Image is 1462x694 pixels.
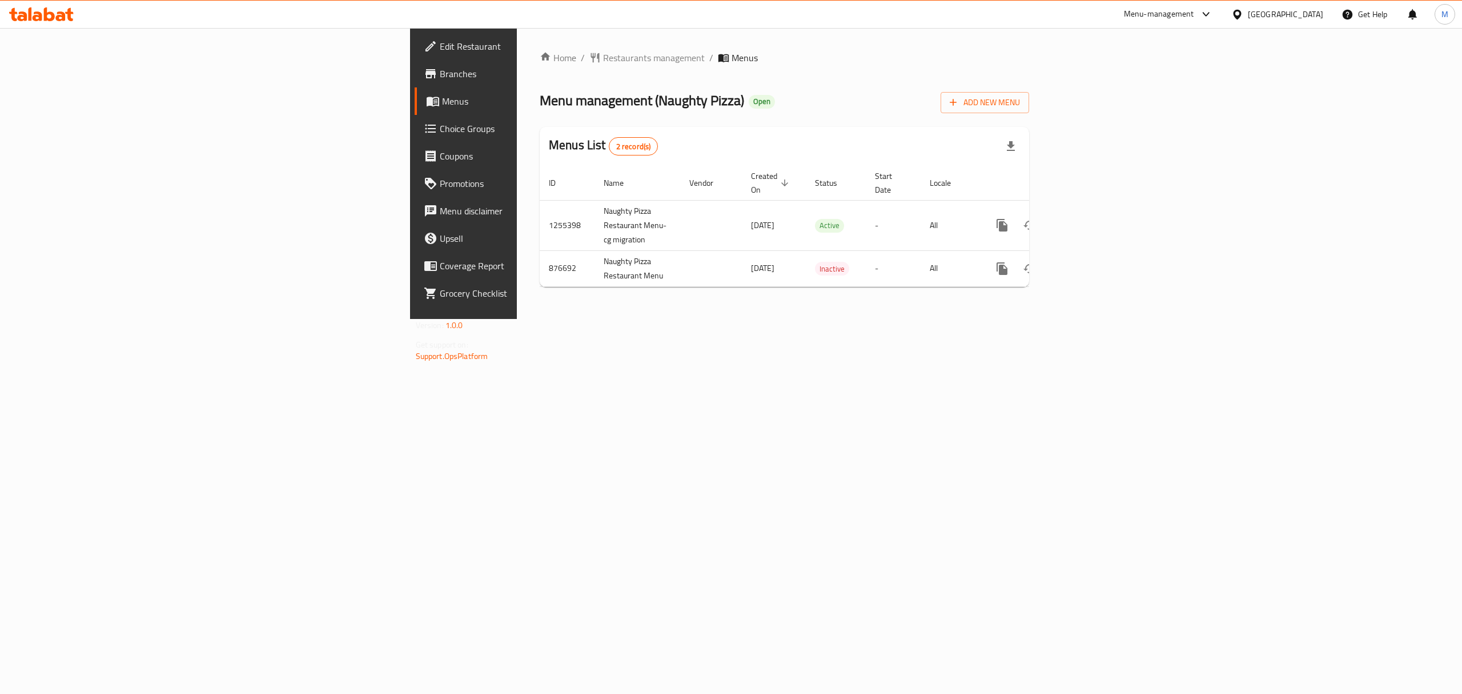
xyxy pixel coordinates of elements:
span: Coverage Report [440,259,645,273]
div: Export file [997,133,1025,160]
span: Branches [440,67,645,81]
a: Promotions [415,170,654,197]
a: Upsell [415,225,654,252]
button: Change Status [1016,255,1043,282]
span: ID [549,176,571,190]
td: All [921,200,979,250]
span: Menus [442,94,645,108]
span: M [1441,8,1448,21]
a: Support.OpsPlatform [416,349,488,364]
span: 1.0.0 [445,318,463,333]
span: Grocery Checklist [440,286,645,300]
td: - [866,200,921,250]
table: enhanced table [540,166,1107,287]
span: [DATE] [751,261,774,276]
div: Open [749,95,775,109]
span: 2 record(s) [609,141,658,152]
span: Edit Restaurant [440,39,645,53]
span: Open [749,97,775,106]
button: Add New Menu [941,92,1029,113]
span: Vendor [689,176,728,190]
nav: breadcrumb [540,51,1029,65]
td: - [866,250,921,286]
a: Coverage Report [415,252,654,280]
a: Edit Restaurant [415,33,654,60]
span: Name [604,176,638,190]
li: / [709,51,713,65]
span: Upsell [440,232,645,245]
span: Status [815,176,852,190]
h2: Menus List [549,137,658,155]
span: Get support on: [416,337,468,352]
a: Grocery Checklist [415,280,654,307]
span: Menus [732,51,758,65]
span: Created On [751,169,792,197]
a: Choice Groups [415,115,654,142]
a: Menus [415,87,654,115]
div: [GEOGRAPHIC_DATA] [1248,8,1323,21]
span: Menu disclaimer [440,204,645,218]
span: Add New Menu [950,95,1020,110]
span: Start Date [875,169,907,197]
span: Locale [930,176,966,190]
span: [DATE] [751,218,774,233]
a: Coupons [415,142,654,170]
div: Total records count [609,137,658,155]
span: Choice Groups [440,122,645,135]
div: Active [815,219,844,233]
span: Inactive [815,262,849,276]
div: Menu-management [1124,7,1194,21]
span: Version: [416,318,444,333]
span: Promotions [440,177,645,190]
th: Actions [979,166,1107,201]
a: Branches [415,60,654,87]
td: All [921,250,979,286]
button: more [989,212,1016,239]
button: more [989,255,1016,282]
a: Menu disclaimer [415,197,654,225]
span: Active [815,219,844,232]
span: Coupons [440,149,645,163]
button: Change Status [1016,212,1043,239]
